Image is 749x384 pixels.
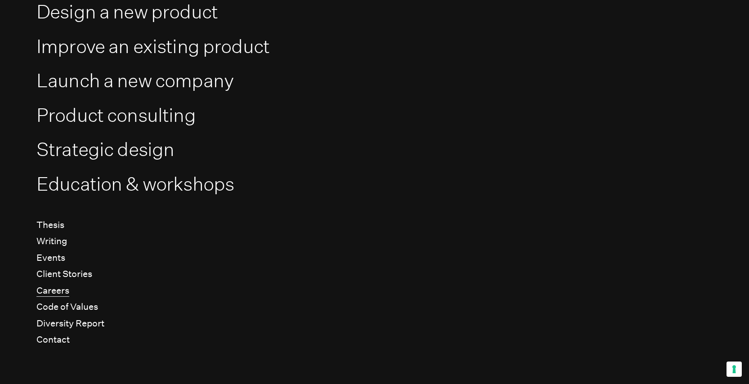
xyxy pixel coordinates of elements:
[36,252,65,264] a: Events
[36,236,67,247] a: Writing
[36,285,69,297] a: Careers
[727,362,742,377] button: Your consent preferences for tracking technologies
[36,69,233,92] a: Launch a new company
[36,301,98,313] a: Code of Values
[36,268,92,280] a: Client Stories
[36,103,196,127] a: Product consulting
[36,35,269,58] a: Improve an existing product
[36,138,174,161] a: Strategic design
[36,172,234,196] a: Education & workshops
[36,219,64,231] a: Thesis
[36,334,70,346] a: Contact
[36,318,104,330] a: Diversity Report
